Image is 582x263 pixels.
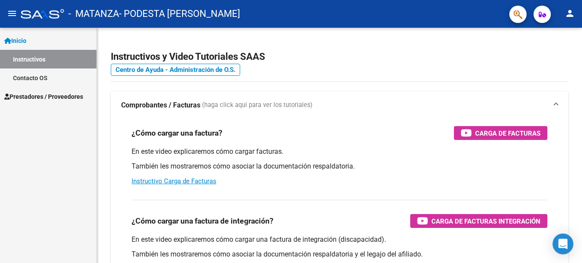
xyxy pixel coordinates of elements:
[132,235,547,244] p: En este video explicaremos cómo cargar una factura de integración (discapacidad).
[111,64,240,76] a: Centro de Ayuda - Administración de O.S.
[119,4,240,23] span: - PODESTA [PERSON_NAME]
[111,91,568,119] mat-expansion-panel-header: Comprobantes / Facturas (haga click aquí para ver los tutoriales)
[132,147,547,156] p: En este video explicaremos cómo cargar facturas.
[410,214,547,228] button: Carga de Facturas Integración
[4,92,83,101] span: Prestadores / Proveedores
[475,128,540,139] span: Carga de Facturas
[132,177,216,185] a: Instructivo Carga de Facturas
[68,4,119,23] span: - MATANZA
[4,36,26,45] span: Inicio
[132,127,222,139] h3: ¿Cómo cargar una factura?
[553,234,573,254] div: Open Intercom Messenger
[202,101,312,110] span: (haga click aquí para ver los tutoriales)
[431,216,540,227] span: Carga de Facturas Integración
[565,8,575,19] mat-icon: person
[454,126,547,140] button: Carga de Facturas
[132,215,273,227] h3: ¿Cómo cargar una factura de integración?
[121,101,200,110] strong: Comprobantes / Facturas
[132,250,547,259] p: También les mostraremos cómo asociar la documentación respaldatoria y el legajo del afiliado.
[111,49,568,65] h2: Instructivos y Video Tutoriales SAAS
[7,8,17,19] mat-icon: menu
[132,162,547,171] p: También les mostraremos cómo asociar la documentación respaldatoria.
